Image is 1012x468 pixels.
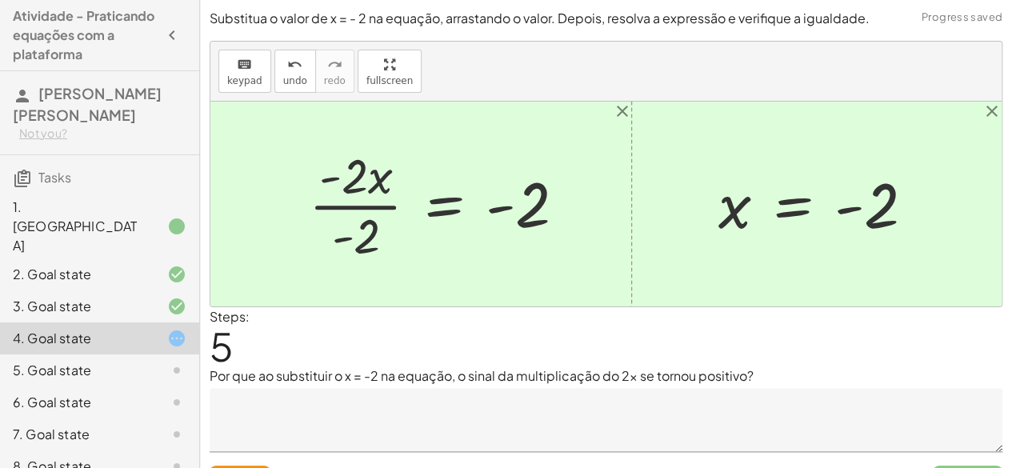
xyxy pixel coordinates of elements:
div: 7. Goal state [13,425,142,444]
i: redo [327,55,342,74]
p: Substitua o valor de x = - 2 na equação, arrastando o valor. Depois, resolva a expressão e verifi... [210,10,1002,28]
button: close [982,102,1002,126]
i: Task finished. [167,217,186,236]
button: keyboardkeypad [218,50,271,93]
span: redo [324,75,346,86]
button: redoredo [315,50,354,93]
span: Progress saved [922,10,1002,26]
span: keypad [227,75,262,86]
i: Task not started. [167,425,186,444]
span: fullscreen [366,75,413,86]
button: fullscreen [358,50,422,93]
div: 5. Goal state [13,361,142,380]
i: keyboard [237,55,252,74]
div: 3. Goal state [13,297,142,316]
i: close [982,102,1002,121]
i: close [613,102,632,121]
span: 5 [210,322,234,370]
i: Task finished and correct. [167,297,186,316]
div: 4. Goal state [13,329,142,348]
i: Task finished and correct. [167,265,186,284]
i: undo [287,55,302,74]
h4: Atividade - Praticando equações com a plataforma [13,6,158,64]
p: Por que ao substituir o x = -2 na equação, o sinal da multiplicação do 2x se tornou positivo? [210,366,1002,386]
div: 6. Goal state [13,393,142,412]
div: Not you? [19,126,186,142]
button: close [613,102,632,126]
span: undo [283,75,307,86]
i: Task not started. [167,361,186,380]
i: Task started. [167,329,186,348]
div: 2. Goal state [13,265,142,284]
span: Tasks [38,169,71,186]
i: Task not started. [167,393,186,412]
div: 1. [GEOGRAPHIC_DATA] [13,198,142,255]
span: [PERSON_NAME] [PERSON_NAME] [13,84,162,124]
label: Steps: [210,308,250,325]
button: undoundo [274,50,316,93]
